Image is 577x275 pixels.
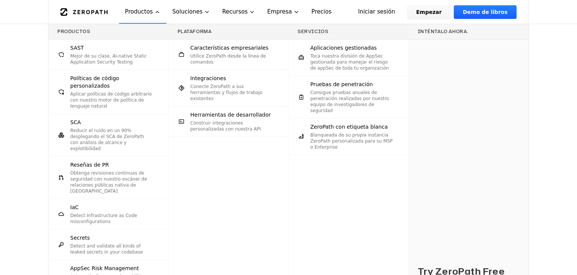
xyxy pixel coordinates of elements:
span: SCA [70,119,81,126]
p: Obtenga revisiones continuas de seguridad con nuestro escáner de relaciones públicas nativa de [G... [70,170,153,194]
a: Aplicaciones gestionadasToca nuestra división de AppSec gestionada para manejar el riesgo de appS... [288,40,408,76]
a: SCAReducir el ruido en un 90% desplegando el SCA de ZeroPath con análisis de alcance y explotibil... [48,114,168,156]
a: SecretsDetect and validate all kinds of leaked secrets in your codebase [48,229,168,260]
h3: Inténtalo ahora. [418,29,520,35]
span: Características empresariales [190,44,269,52]
span: Herramientas de desarrollador [190,111,271,119]
p: Detect and validate all kinds of leaked secrets in your codebase [70,243,153,255]
span: Pruebas de penetración [310,81,373,88]
a: Pruebas de penetraciónConsigue pruebas anuales de penetración realizadas por nuestro equipo de in... [288,76,408,118]
span: IaC [70,204,79,211]
a: Empezar [407,5,451,19]
p: Reducir el ruido en un 90% desplegando el SCA de ZeroPath con análisis de alcance y explotibilidad [70,128,153,152]
a: ZeroPath con etiqueta blancaBlanqueada de su propia instancia ZeroPath personalizada para su MSP ... [288,119,408,155]
span: Políticas de código personalizados [70,74,153,90]
a: SASTMejor de su clase, AI-native Static Application Security Testing [48,40,168,70]
a: IntegracionesConecte ZeroPath a sus herramientas y flujos de trabajo existentes [169,70,288,106]
h3: Plataforma [178,29,279,35]
h3: Servicios [298,29,399,35]
span: Aplicaciones gestionadas [310,44,377,52]
span: Integraciones [190,74,226,82]
p: Consigue pruebas anuales de penetración realizadas por nuestro equipo de investigadores de seguridad [310,90,393,114]
p: Detect Infrastructure as Code misconfigurations [70,213,153,225]
a: Características empresarialesUtilice ZeroPath desde la línea de comandos [169,40,288,70]
span: Reseñas de PR [70,161,109,169]
p: Blanqueada de su propia instancia ZeroPath personalizada para su MSP o Enterprise [310,132,393,150]
p: Conecte ZeroPath a sus herramientas y flujos de trabajo existentes [190,84,273,102]
h3: Productos [57,29,159,35]
a: IaCDetect Infrastructure as Code misconfigurations [48,199,168,229]
span: SAST [70,44,84,52]
a: Demo de libros [454,5,517,19]
p: Toca nuestra división de AppSec gestionada para manejar el riesgo de appSec de toda tu organización [310,53,393,71]
span: ZeroPath con etiqueta blanca [310,123,388,131]
span: Secrets [70,234,90,242]
span: AppSec Risk Management [70,264,139,272]
p: Construir integraciones personalizadas con nuestra API [190,120,273,132]
p: Mejor de su clase, AI-native Static Application Security Testing [70,53,153,65]
p: Aplicar políticas de código arbitrario con nuestro motor de política de lenguaje natural [70,91,153,109]
a: Reseñas de PRObtenga revisiones continuas de seguridad con nuestro escáner de relaciones públicas... [48,156,168,199]
a: Políticas de código personalizadosAplicar políticas de código arbitrario con nuestro motor de pol... [48,70,168,114]
a: Herramientas de desarrolladorConstruir integraciones personalizadas con nuestra API [169,106,288,137]
a: Iniciar sesión [349,5,404,19]
p: Utilice ZeroPath desde la línea de comandos [190,53,273,65]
